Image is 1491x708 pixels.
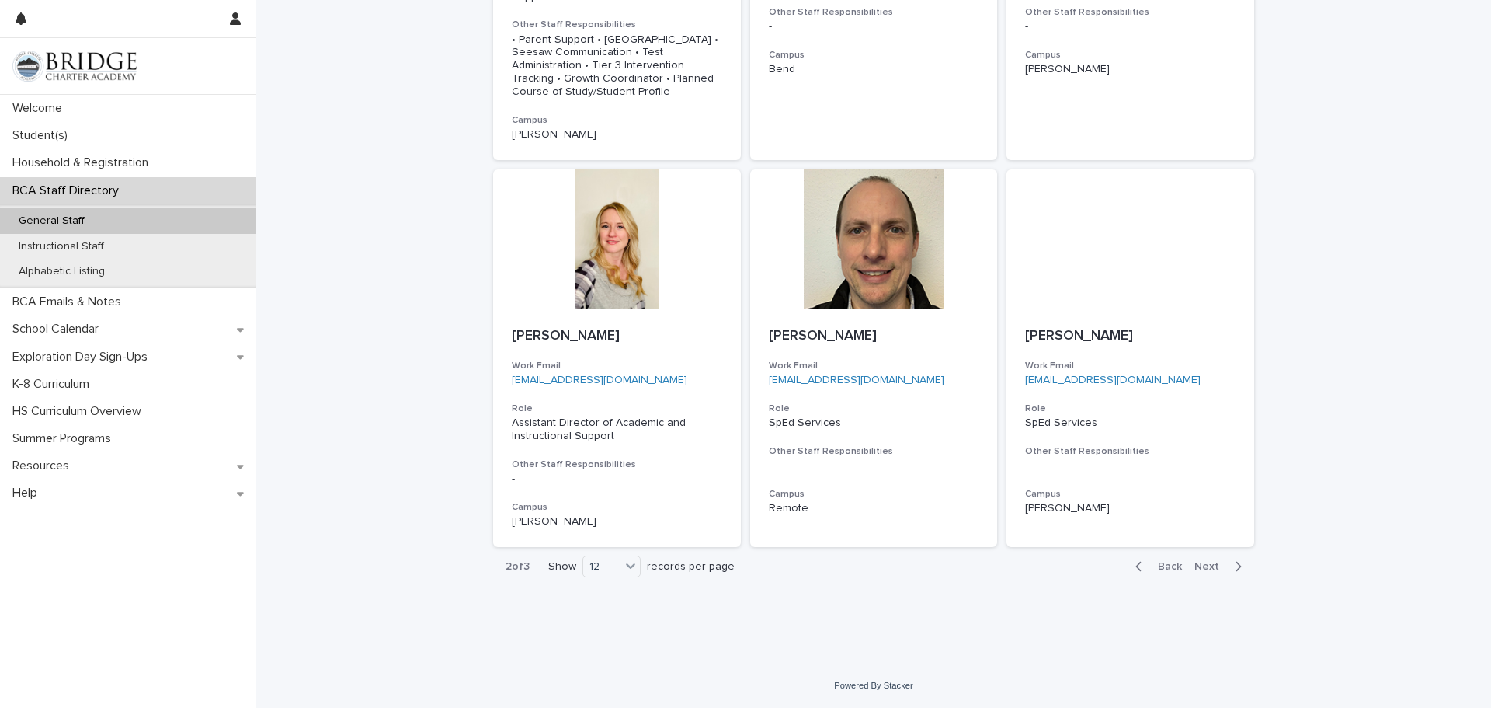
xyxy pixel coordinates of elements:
p: BCA Emails & Notes [6,295,134,309]
p: [PERSON_NAME] [1025,502,1236,515]
button: Next [1188,560,1254,574]
p: records per page [647,560,735,574]
p: HS Curriculum Overview [6,404,154,419]
p: [PERSON_NAME] [1025,63,1236,76]
span: Back [1149,561,1182,572]
a: [PERSON_NAME]Work Email[EMAIL_ADDRESS][DOMAIN_NAME]RoleAssistant Director of Academic and Instruc... [493,169,741,547]
p: Alphabetic Listing [6,265,117,278]
p: School Calendar [6,322,111,337]
h3: Other Staff Responsibilities [512,19,722,31]
p: [PERSON_NAME] [512,128,722,141]
p: General Staff [6,214,97,228]
h3: Other Staff Responsibilities [1025,445,1236,458]
div: - [1025,459,1236,473]
a: [PERSON_NAME]Work Email[EMAIL_ADDRESS][DOMAIN_NAME]RoleSpEd ServicesOther Staff Responsibilities-... [750,169,998,547]
p: Welcome [6,101,75,116]
p: [PERSON_NAME] [1025,328,1236,345]
p: SpEd Services [769,417,979,430]
h3: Other Staff Responsibilities [1025,6,1236,19]
a: [PERSON_NAME]Work Email[EMAIL_ADDRESS][DOMAIN_NAME]RoleSpEd ServicesOther Staff Responsibilities-... [1006,169,1254,547]
a: [EMAIL_ADDRESS][DOMAIN_NAME] [512,375,687,385]
button: Back [1123,560,1188,574]
div: 12 [583,559,620,575]
div: - [1025,20,1236,33]
p: 2 of 3 [493,548,542,586]
div: • Parent Support • [GEOGRAPHIC_DATA] • Seesaw Communication • Test Administration • Tier 3 Interv... [512,33,722,99]
h3: Other Staff Responsibilities [769,6,979,19]
h3: Campus [1025,49,1236,61]
p: BCA Staff Directory [6,183,131,198]
img: V1C1m3IdTEidaUdm9Hs0 [12,51,137,82]
span: Next [1194,561,1229,572]
p: SpEd Services [1025,417,1236,430]
p: Summer Programs [6,431,123,446]
h3: Campus [512,114,722,127]
p: K-8 Curriculum [6,377,102,392]
p: Resources [6,459,82,473]
h3: Other Staff Responsibilities [769,445,979,458]
h3: Work Email [769,360,979,372]
h3: Role [512,403,722,415]
p: [PERSON_NAME] [512,515,722,528]
h3: Campus [1025,488,1236,500]
a: [EMAIL_ADDRESS][DOMAIN_NAME] [769,375,944,385]
p: Household & Registration [6,155,161,170]
p: Exploration Day Sign-Ups [6,350,160,364]
p: [PERSON_NAME] [769,328,979,345]
h3: Campus [769,488,979,500]
div: - [512,473,722,486]
div: - [769,459,979,473]
h3: Role [1025,403,1236,415]
a: [EMAIL_ADDRESS][DOMAIN_NAME] [1025,375,1201,385]
p: Student(s) [6,128,80,143]
h3: Work Email [512,360,722,372]
div: - [769,20,979,33]
a: Powered By Stacker [834,681,912,690]
p: Bend [769,63,979,76]
p: Remote [769,502,979,515]
h3: Work Email [1025,360,1236,372]
h3: Other Staff Responsibilities [512,459,722,471]
h3: Campus [769,49,979,61]
p: Help [6,486,50,500]
p: [PERSON_NAME] [512,328,722,345]
h3: Campus [512,501,722,514]
p: Show [548,560,576,574]
h3: Role [769,403,979,415]
p: Assistant Director of Academic and Instructional Support [512,417,722,443]
p: Instructional Staff [6,240,116,253]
